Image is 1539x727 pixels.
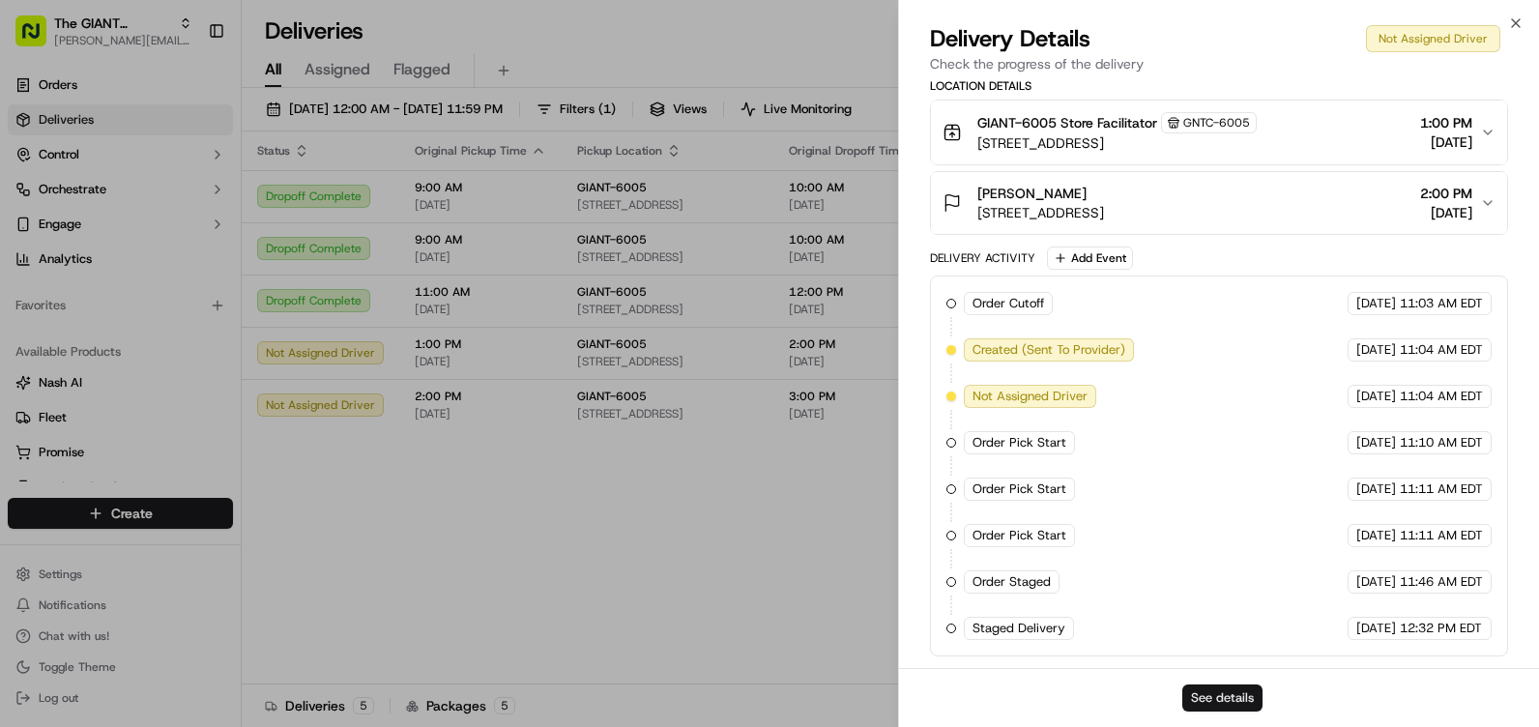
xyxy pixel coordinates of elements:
p: Check the progress of the delivery [930,54,1508,73]
span: [DATE] [1356,388,1396,405]
span: [DATE] [1356,573,1396,591]
span: [STREET_ADDRESS] [977,133,1257,153]
a: Powered byPylon [136,327,234,342]
span: Order Pick Start [973,527,1066,544]
span: 12:32 PM EDT [1400,620,1482,637]
span: GNTC-6005 [1183,115,1250,131]
span: Pylon [192,328,234,342]
span: 11:04 AM EDT [1400,388,1483,405]
img: Nash [19,19,58,58]
span: Order Pick Start [973,434,1066,451]
span: 11:11 AM EDT [1400,527,1483,544]
span: [DATE] [1356,620,1396,637]
span: 11:46 AM EDT [1400,573,1483,591]
span: 11:04 AM EDT [1400,341,1483,359]
span: Knowledge Base [39,280,148,300]
button: [PERSON_NAME][STREET_ADDRESS]2:00 PM[DATE] [931,172,1507,234]
span: [DATE] [1356,480,1396,498]
span: Created (Sent To Provider) [973,341,1125,359]
span: [DATE] [1356,295,1396,312]
span: Order Pick Start [973,480,1066,498]
span: Order Staged [973,573,1051,591]
span: [DATE] [1356,527,1396,544]
span: [DATE] [1420,203,1472,222]
div: Delivery Activity [930,250,1035,266]
span: API Documentation [183,280,310,300]
div: We're available if you need us! [66,204,245,219]
span: [PERSON_NAME] [977,184,1087,203]
p: Welcome 👋 [19,77,352,108]
span: Not Assigned Driver [973,388,1088,405]
span: [STREET_ADDRESS] [977,203,1104,222]
button: Add Event [1047,247,1133,270]
div: Location Details [930,78,1508,94]
div: Start new chat [66,185,317,204]
span: Order Cutoff [973,295,1044,312]
a: 📗Knowledge Base [12,273,156,307]
span: Delivery Details [930,23,1090,54]
span: GIANT-6005 Store Facilitator [977,113,1157,132]
button: Start new chat [329,190,352,214]
span: 1:00 PM [1420,113,1472,132]
input: Got a question? Start typing here... [50,125,348,145]
span: [DATE] [1420,132,1472,152]
span: [DATE] [1356,341,1396,359]
button: GIANT-6005 Store FacilitatorGNTC-6005[STREET_ADDRESS]1:00 PM[DATE] [931,101,1507,164]
span: Staged Delivery [973,620,1065,637]
span: 11:11 AM EDT [1400,480,1483,498]
span: 11:10 AM EDT [1400,434,1483,451]
span: [DATE] [1356,434,1396,451]
img: 1736555255976-a54dd68f-1ca7-489b-9aae-adbdc363a1c4 [19,185,54,219]
button: See details [1182,684,1263,712]
a: 💻API Documentation [156,273,318,307]
span: 2:00 PM [1420,184,1472,203]
span: 11:03 AM EDT [1400,295,1483,312]
div: 💻 [163,282,179,298]
div: 📗 [19,282,35,298]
